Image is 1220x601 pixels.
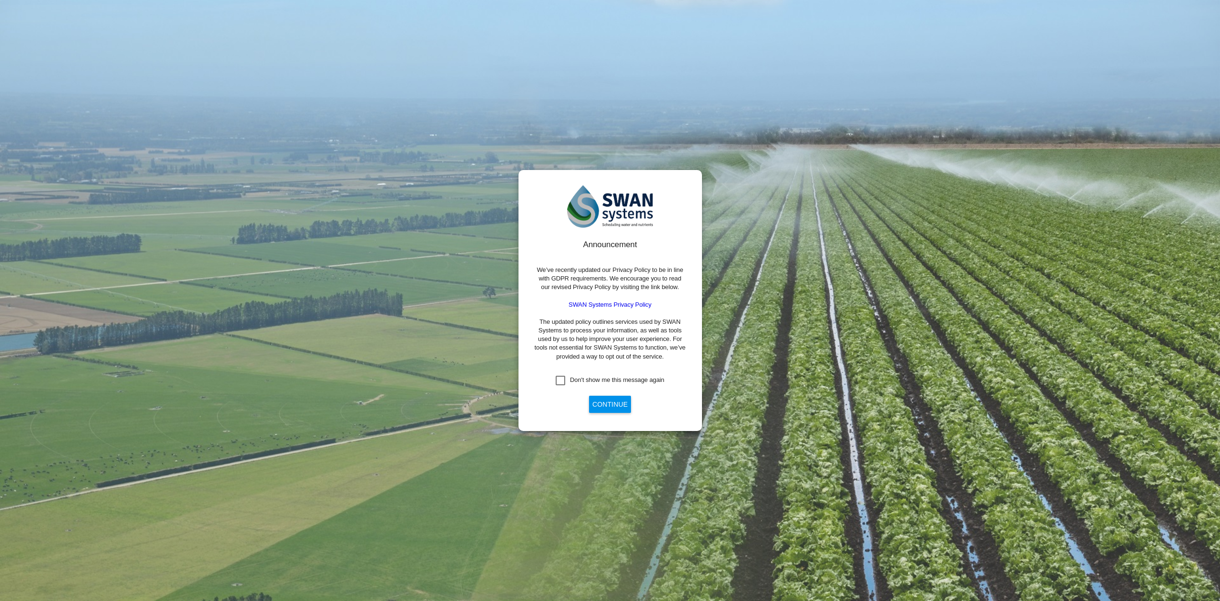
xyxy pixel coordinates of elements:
[567,185,653,228] img: SWAN-Landscape-Logo-Colour.png
[556,376,664,385] md-checkbox: Don't show me this message again
[570,376,664,384] div: Don't show me this message again
[535,318,686,360] span: The updated policy outlines services used by SWAN Systems to process your information, as well as...
[569,301,651,308] a: SWAN Systems Privacy Policy
[537,266,683,290] span: We’ve recently updated our Privacy Policy to be in line with GDPR requirements. We encourage you ...
[534,239,687,250] div: Announcement
[589,396,631,413] button: Continue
